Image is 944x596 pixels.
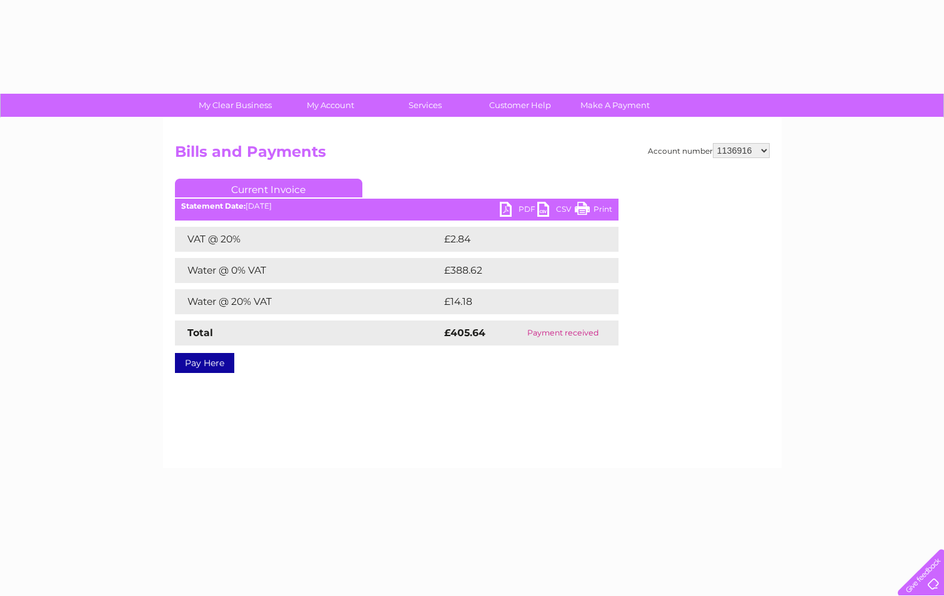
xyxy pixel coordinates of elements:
a: Print [575,202,612,220]
a: CSV [537,202,575,220]
td: Payment received [508,320,618,345]
b: Statement Date: [181,201,246,211]
a: My Clear Business [184,94,287,117]
a: Current Invoice [175,179,362,197]
td: VAT @ 20% [175,227,441,252]
td: £2.84 [441,227,590,252]
td: £388.62 [441,258,597,283]
td: Water @ 20% VAT [175,289,441,314]
a: Customer Help [469,94,572,117]
h2: Bills and Payments [175,143,770,167]
strong: £405.64 [444,327,485,339]
a: My Account [279,94,382,117]
a: Make A Payment [564,94,667,117]
div: [DATE] [175,202,619,211]
td: Water @ 0% VAT [175,258,441,283]
td: £14.18 [441,289,591,314]
a: PDF [500,202,537,220]
div: Account number [648,143,770,158]
a: Services [374,94,477,117]
a: Pay Here [175,353,234,373]
strong: Total [187,327,213,339]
